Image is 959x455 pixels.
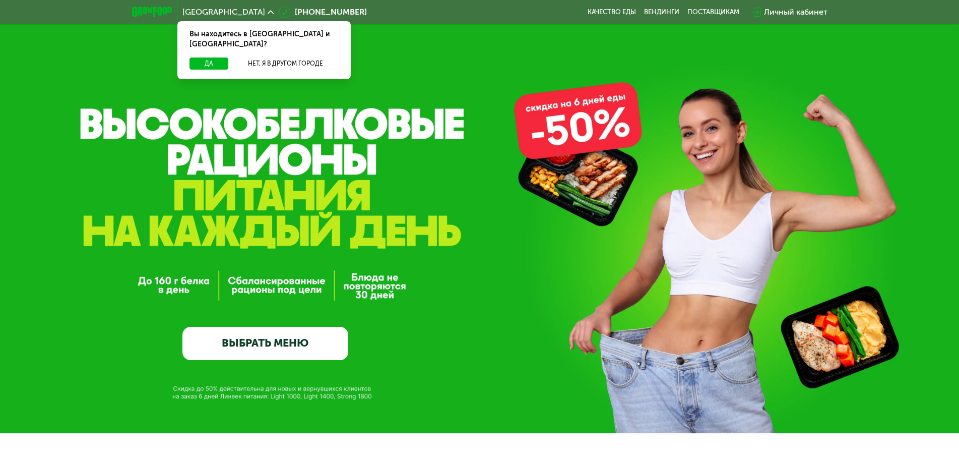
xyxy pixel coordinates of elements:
div: поставщикам [687,8,739,16]
button: Да [189,58,228,70]
a: Качество еды [588,8,636,16]
span: [GEOGRAPHIC_DATA] [182,8,265,16]
a: [PHONE_NUMBER] [279,6,367,18]
div: Вы находитесь в [GEOGRAPHIC_DATA] и [GEOGRAPHIC_DATA]? [177,21,351,58]
a: Вендинги [644,8,679,16]
div: Личный кабинет [764,6,827,18]
button: Нет, я в другом городе [232,58,339,70]
a: ВЫБРАТЬ МЕНЮ [182,327,348,360]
